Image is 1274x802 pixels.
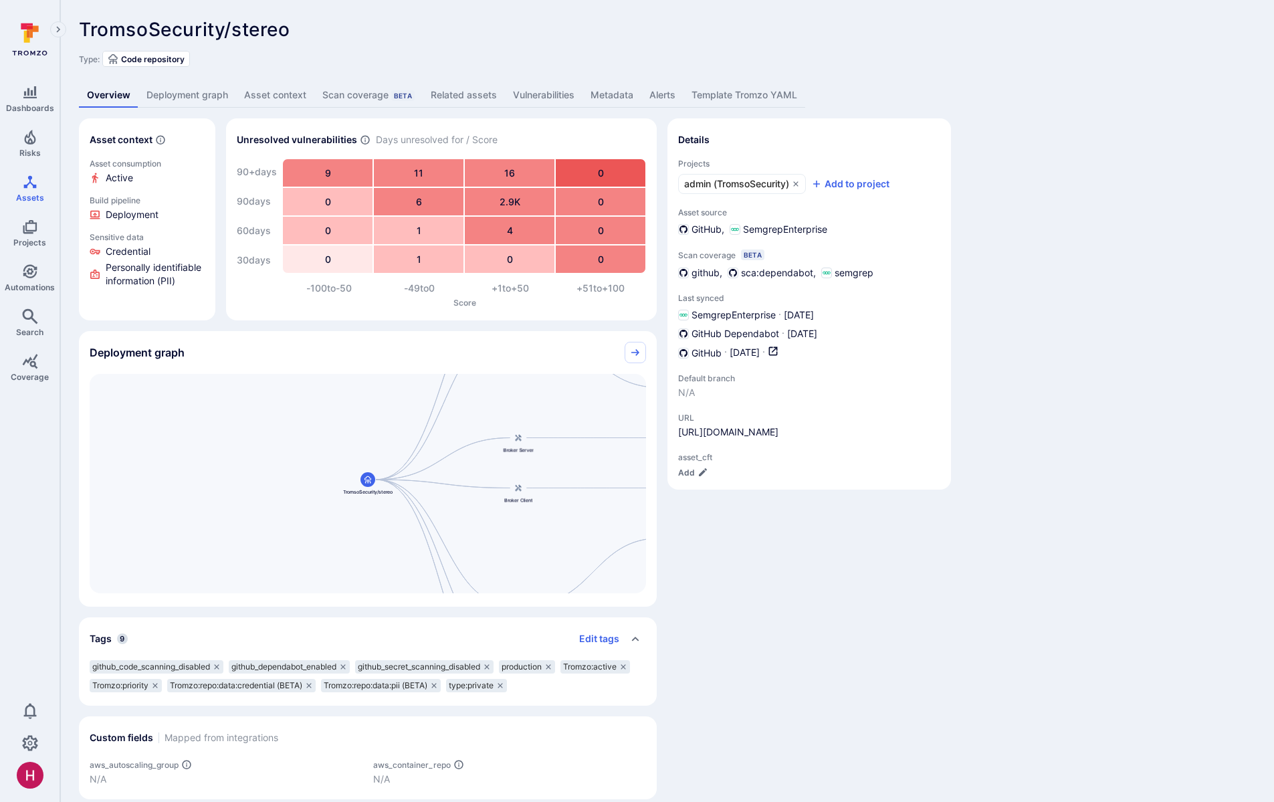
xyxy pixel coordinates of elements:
div: github_code_scanning_disabled [90,660,223,674]
div: 0 [465,245,554,273]
span: Tromzo:repo:data:pii (BETA) [324,680,427,691]
span: Dashboards [6,103,54,113]
div: 0 [556,245,645,273]
p: · [724,346,727,360]
span: [DATE] [784,308,814,322]
div: 9 [283,159,373,187]
a: Template Tromzo YAML [683,83,805,108]
span: type:private [449,680,494,691]
div: Tromzo:repo:data:credential (BETA) [167,679,316,692]
p: · [778,308,781,322]
span: asset_cft [678,452,940,462]
div: github [678,266,720,280]
img: ACg8ocKzQzwPSwOZT_k9C736TfcBpCStqIZdMR9gXOhJgTaH9y_tsw=s96-c [17,762,43,789]
span: URL [678,413,778,423]
p: Build pipeline [90,195,205,205]
li: Personally identifiable information (PII) [90,261,205,288]
span: Coverage [11,372,49,382]
span: github_secret_scanning_disabled [358,662,480,672]
div: 90 days [237,188,277,215]
span: Search [16,327,43,337]
a: Click to view evidence [87,156,207,187]
div: 0 [556,188,645,215]
div: Beta [741,249,764,260]
div: 0 [283,217,373,244]
li: Active [90,171,205,185]
span: GitHub Dependabot [692,327,779,340]
div: Collapse [79,331,657,374]
a: Vulnerabilities [505,83,582,108]
a: admin (TromsoSecurity) [678,174,806,194]
span: Code repository [121,54,185,64]
span: Tromzo:active [563,662,617,672]
span: Automations [5,282,55,292]
div: -100 to -50 [284,282,375,295]
span: aws_container_repo [373,760,451,770]
span: production [502,662,542,672]
div: Tromzo:priority [90,679,162,692]
div: github_dependabot_enabled [229,660,350,674]
span: 9 [117,633,128,644]
div: semgrep [821,266,873,280]
span: TromsoSecurity/stereo [79,18,290,41]
span: TromsoSecurity/stereo [343,488,393,495]
a: Metadata [582,83,641,108]
span: Last synced [678,293,940,303]
span: github_code_scanning_disabled [92,662,210,672]
span: Asset source [678,207,940,217]
span: Broker Client [504,497,532,504]
span: Mapped from integrations [165,731,278,744]
h2: Details [678,133,710,146]
div: 11 [374,159,463,187]
span: [DATE] [730,346,760,360]
div: Beta [391,90,415,101]
button: Expand navigation menu [50,21,66,37]
p: N/A [373,773,646,786]
i: Expand navigation menu [54,24,63,35]
div: 2.9K [465,188,554,215]
div: +51 to +100 [556,282,647,295]
div: 1 [374,245,463,273]
p: Asset consumption [90,159,205,169]
span: Tromzo:priority [92,680,148,691]
span: GitHub [692,346,722,360]
p: N/A [90,773,362,786]
span: N/A [678,386,785,399]
a: [URL][DOMAIN_NAME] [678,425,778,439]
li: Deployment [90,208,205,221]
div: production [499,660,555,674]
div: Add to project [811,177,889,191]
div: 0 [556,217,645,244]
a: Open in GitHub dashboard [768,346,778,360]
div: Scan coverage [322,88,415,102]
h2: Unresolved vulnerabilities [237,133,357,146]
div: GitHub [678,223,722,236]
span: SemgrepEnterprise [692,308,776,322]
span: Assets [16,193,44,203]
h2: Custom fields [90,731,153,744]
span: aws_autoscaling_group [90,760,179,770]
button: Add [678,468,708,478]
span: Broker Server [504,447,534,454]
div: 4 [465,217,554,244]
p: · [762,346,765,360]
h2: Deployment graph [90,346,185,359]
li: Credential [90,245,205,258]
span: Projects [678,159,940,169]
span: Risks [19,148,41,158]
div: 90+ days [237,159,277,185]
section: custom fields card [79,716,657,799]
a: Click to view evidence [87,193,207,224]
a: Related assets [423,83,505,108]
div: 1 [374,217,463,244]
a: Alerts [641,83,683,108]
a: Deployment graph [138,83,236,108]
span: Scan coverage [678,250,736,260]
div: +1 to +50 [465,282,556,295]
a: Overview [79,83,138,108]
div: Collapse tags [79,617,657,660]
a: Asset context [236,83,314,108]
div: 0 [556,159,645,187]
div: Harshil Parikh [17,762,43,789]
a: Click to view evidence [87,229,207,290]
